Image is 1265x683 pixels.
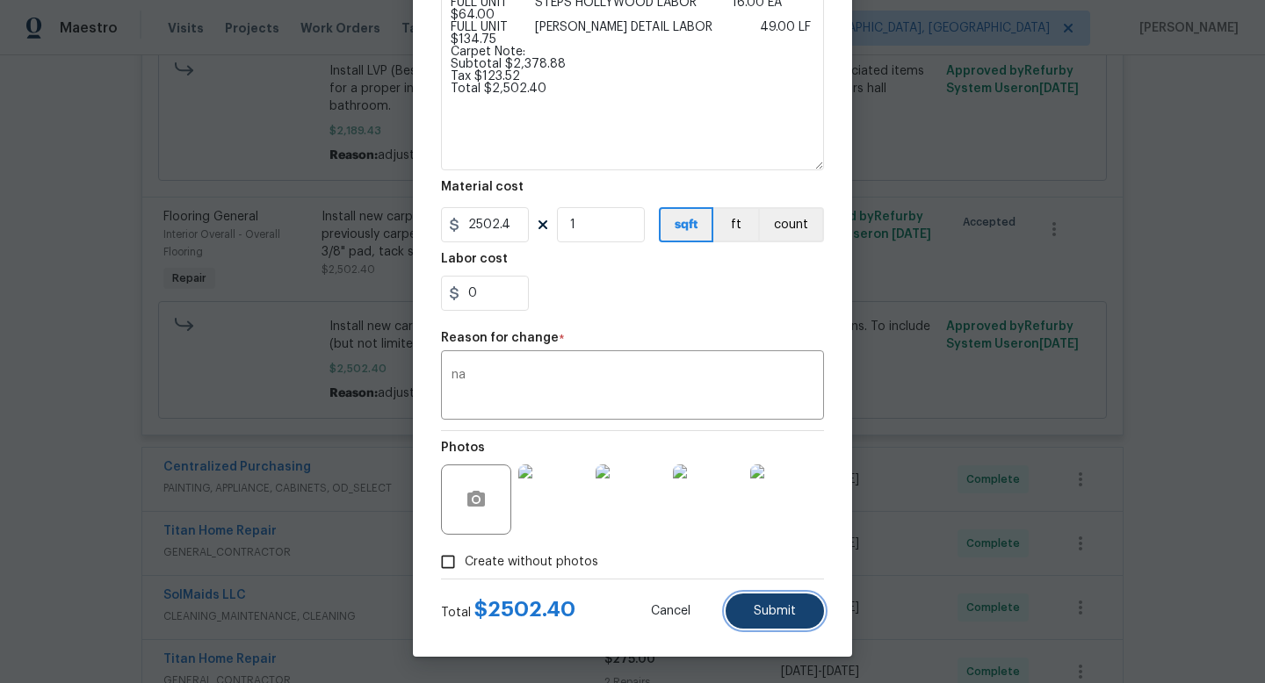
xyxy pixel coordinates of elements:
[754,605,796,618] span: Submit
[441,332,559,344] h5: Reason for change
[659,207,713,242] button: sqft
[758,207,824,242] button: count
[651,605,690,618] span: Cancel
[441,600,575,622] div: Total
[474,599,575,620] span: $ 2502.40
[441,442,485,454] h5: Photos
[465,553,598,572] span: Create without photos
[726,593,824,629] button: Submit
[441,253,508,265] h5: Labor cost
[623,593,719,629] button: Cancel
[441,181,524,193] h5: Material cost
[713,207,758,242] button: ft
[452,369,813,406] textarea: na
